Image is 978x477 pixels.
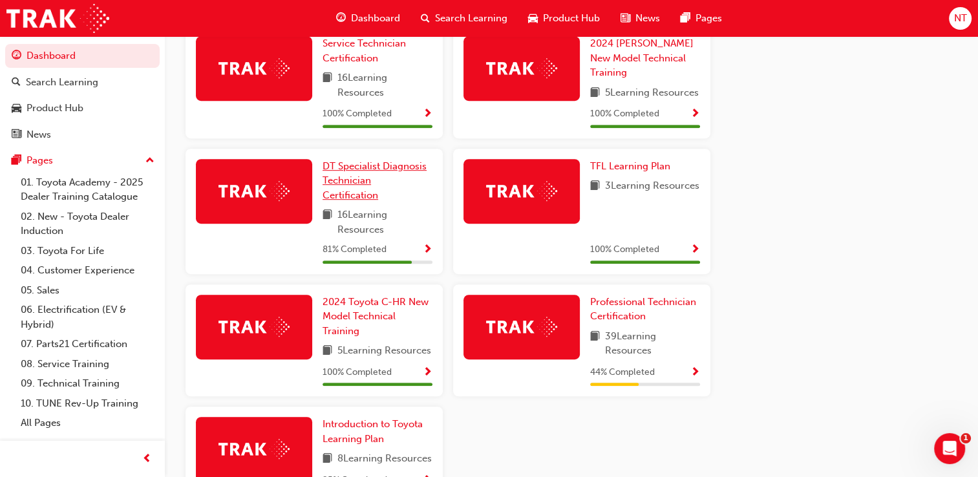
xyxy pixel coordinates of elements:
div: News [27,127,51,142]
span: car-icon [12,103,21,114]
button: Pages [5,149,160,173]
div: Pages [27,153,53,168]
span: Show Progress [423,109,432,120]
span: Dashboard [351,11,400,26]
a: Introduction to Toyota Learning Plan [323,417,432,446]
img: Trak [486,317,557,337]
span: Search Learning [435,11,507,26]
span: 100 % Completed [323,107,392,122]
span: 2024 [PERSON_NAME] New Model Technical Training [590,37,694,78]
button: DashboardSearch LearningProduct HubNews [5,41,160,149]
span: 100 % Completed [590,242,659,257]
a: 2024 Toyota C-HR New Model Technical Training [323,295,432,339]
span: Service Technician Certification [323,37,406,64]
span: Show Progress [423,367,432,379]
img: Trak [486,58,557,78]
a: search-iconSearch Learning [410,5,518,32]
a: pages-iconPages [670,5,732,32]
button: NT [949,7,972,30]
span: book-icon [590,329,600,358]
a: Search Learning [5,70,160,94]
span: Product Hub [543,11,600,26]
span: 3 Learning Resources [605,178,699,195]
a: Dashboard [5,44,160,68]
span: search-icon [421,10,430,26]
span: book-icon [590,85,600,101]
a: car-iconProduct Hub [518,5,610,32]
span: Show Progress [423,244,432,256]
a: guage-iconDashboard [326,5,410,32]
span: DT Specialist Diagnosis Technician Certification [323,160,427,201]
button: Show Progress [423,365,432,381]
span: Show Progress [690,244,700,256]
span: news-icon [12,129,21,141]
a: 03. Toyota For Life [16,241,160,261]
span: 2024 Toyota C-HR New Model Technical Training [323,296,429,337]
span: 100 % Completed [590,107,659,122]
span: Show Progress [690,367,700,379]
span: 16 Learning Resources [337,70,432,100]
span: car-icon [528,10,538,26]
a: 05. Sales [16,281,160,301]
span: NT [953,11,966,26]
button: Show Progress [690,365,700,381]
img: Trak [218,317,290,337]
span: book-icon [590,178,600,195]
span: book-icon [323,343,332,359]
span: pages-icon [12,155,21,167]
span: Show Progress [690,109,700,120]
a: 08. Service Training [16,354,160,374]
button: Show Progress [423,106,432,122]
button: Show Progress [690,106,700,122]
span: news-icon [621,10,630,26]
span: Pages [696,11,722,26]
a: Service Technician Certification [323,36,432,65]
img: Trak [218,439,290,459]
span: 8 Learning Resources [337,451,432,467]
span: guage-icon [12,50,21,62]
button: Show Progress [423,242,432,258]
span: Introduction to Toyota Learning Plan [323,418,423,445]
span: Professional Technician Certification [590,296,696,323]
a: DT Specialist Diagnosis Technician Certification [323,159,432,203]
a: 04. Customer Experience [16,260,160,281]
a: 10. TUNE Rev-Up Training [16,394,160,414]
a: 07. Parts21 Certification [16,334,160,354]
a: TFL Learning Plan [590,159,675,174]
span: pages-icon [681,10,690,26]
img: Trak [486,181,557,201]
span: 81 % Completed [323,242,387,257]
span: 1 [961,433,971,443]
iframe: Intercom live chat [934,433,965,464]
img: Trak [6,4,109,33]
div: Search Learning [26,75,98,90]
span: 39 Learning Resources [605,329,700,358]
a: news-iconNews [610,5,670,32]
img: Trak [218,58,290,78]
a: Professional Technician Certification [590,295,700,324]
a: 2024 [PERSON_NAME] New Model Technical Training [590,36,700,80]
a: All Pages [16,413,160,433]
span: search-icon [12,77,21,89]
a: News [5,123,160,147]
span: book-icon [323,70,332,100]
span: book-icon [323,207,332,237]
a: 09. Technical Training [16,374,160,394]
a: 06. Electrification (EV & Hybrid) [16,300,160,334]
img: Trak [218,181,290,201]
a: 01. Toyota Academy - 2025 Dealer Training Catalogue [16,173,160,207]
span: prev-icon [142,451,152,467]
span: 16 Learning Resources [337,207,432,237]
a: 02. New - Toyota Dealer Induction [16,207,160,241]
a: Product Hub [5,96,160,120]
span: 5 Learning Resources [605,85,699,101]
button: Show Progress [690,242,700,258]
span: book-icon [323,451,332,467]
span: 44 % Completed [590,365,655,380]
span: up-icon [145,153,154,169]
span: News [635,11,660,26]
div: Product Hub [27,101,83,116]
span: guage-icon [336,10,346,26]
